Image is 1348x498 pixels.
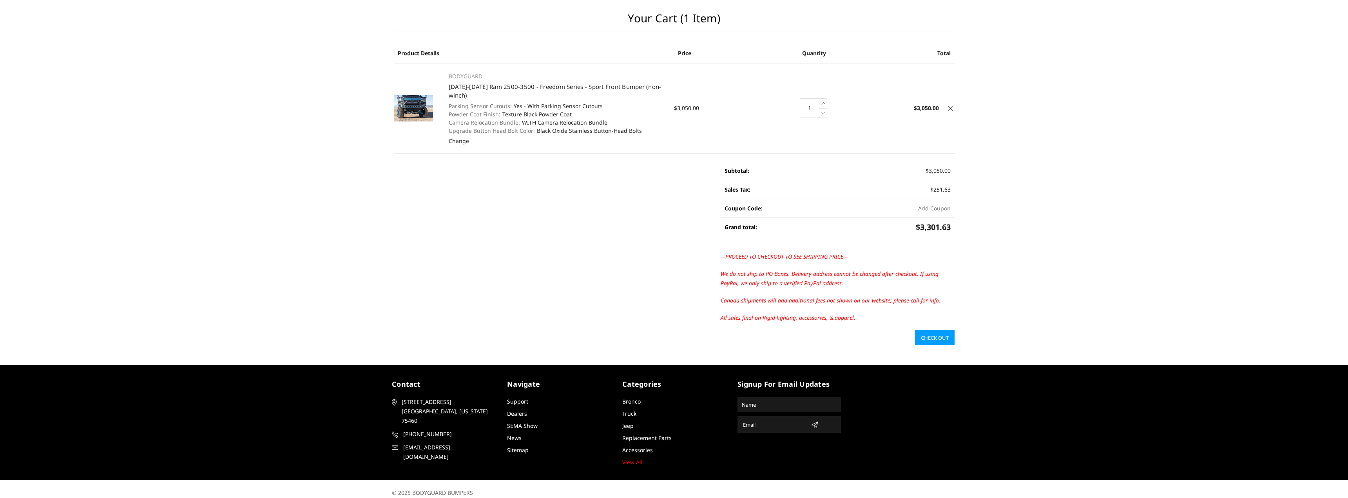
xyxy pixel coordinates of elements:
input: Name [739,398,840,411]
p: BODYGUARD [449,72,666,81]
span: $3,050.00 [674,104,699,112]
dd: Texture Black Powder Coat [449,110,666,118]
a: News [507,434,522,442]
p: Canada shipments will add additional fees not shown on our website; please call for info. [721,296,954,305]
a: Jeep [622,422,634,429]
a: Accessories [622,446,653,454]
p: ---PROCEED TO CHECKOUT TO SEE SHIPPING PRICE--- [721,252,954,261]
dd: WITH Camera Relocation Bundle [449,118,666,127]
img: 2019-2025 Ram 2500-3500 - Freedom Series - Sport Front Bumper (non-winch) [394,95,433,121]
a: [PHONE_NUMBER] [392,429,495,439]
strong: Grand total: [725,223,757,231]
span: $251.63 [930,186,951,193]
a: [EMAIL_ADDRESS][DOMAIN_NAME] [392,443,495,462]
h5: signup for email updates [737,379,841,389]
th: Total [861,43,955,63]
h5: Categories [622,379,726,389]
a: Support [507,398,528,405]
dd: Yes - With Parking Sensor Cutouts [449,102,666,110]
span: [EMAIL_ADDRESS][DOMAIN_NAME] [403,443,494,462]
h1: Your Cart (1 item) [394,12,955,31]
th: Price [674,43,768,63]
p: All sales final on Rigid lighting, accessories, & apparel. [721,313,954,322]
span: $3,050.00 [926,167,951,174]
a: View All [622,458,643,466]
a: Dealers [507,410,527,417]
span: © 2025 BODYGUARD BUMPERS [392,489,473,496]
a: [DATE]-[DATE] Ram 2500-3500 - Freedom Series - Sport Front Bumper (non-winch) [449,83,661,100]
a: Truck [622,410,636,417]
input: Email [740,418,808,431]
a: Check out [915,330,955,345]
span: [PHONE_NUMBER] [403,429,494,439]
strong: $3,050.00 [914,104,939,112]
strong: Sales Tax: [725,186,750,193]
p: We do not ship to PO Boxes. Delivery address cannot be changed after checkout. If using PayPal, w... [721,269,954,288]
th: Product Details [394,43,674,63]
strong: Subtotal: [725,167,749,174]
dt: Powder Coat Finish: [449,110,500,118]
h5: Navigate [507,379,611,389]
dd: Black Oxide Stainless Button-Head Bolts [449,127,666,135]
a: Bronco [622,398,641,405]
a: Replacement Parts [622,434,672,442]
dt: Parking Sensor Cutouts: [449,102,512,110]
a: Change [449,137,469,145]
a: SEMA Show [507,422,538,429]
strong: Coupon Code: [725,205,763,212]
h5: contact [392,379,495,389]
a: Sitemap [507,446,529,454]
span: [STREET_ADDRESS] [GEOGRAPHIC_DATA], [US_STATE] 75460 [402,397,493,426]
dt: Upgrade Button Head Bolt Color: [449,127,535,135]
dt: Camera Relocation Bundle: [449,118,520,127]
span: $3,301.63 [916,222,951,232]
th: Quantity [768,43,861,63]
button: Add Coupon [918,204,951,212]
